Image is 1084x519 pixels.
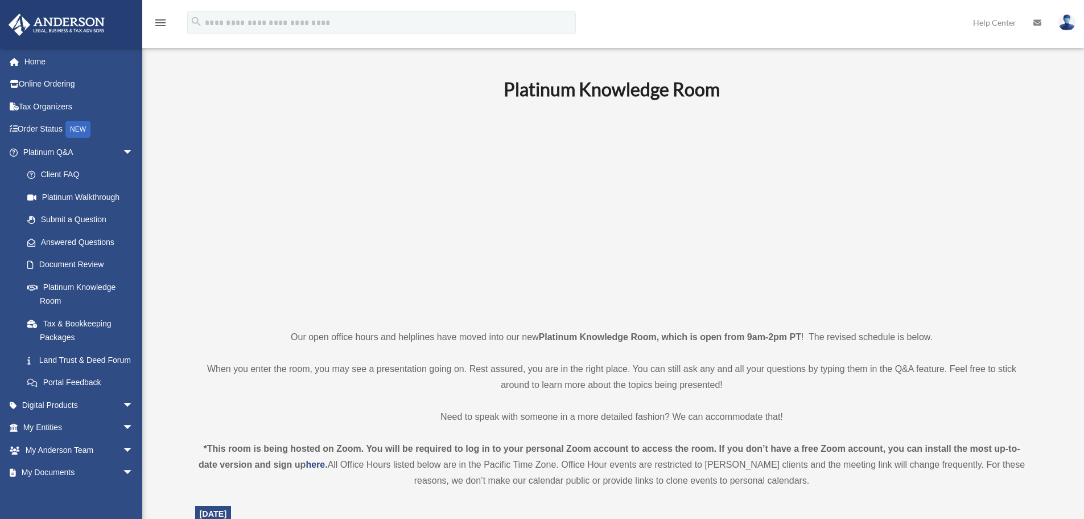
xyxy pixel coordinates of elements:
[122,394,145,417] span: arrow_drop_down
[195,441,1029,489] div: All Office Hours listed below are in the Pacific Time Zone. Office Hour events are restricted to ...
[16,209,151,231] a: Submit a Question
[200,509,227,518] span: [DATE]
[1058,14,1075,31] img: User Pic
[441,116,782,308] iframe: 231110_Toby_KnowledgeRoom
[16,371,151,394] a: Portal Feedback
[154,16,167,30] i: menu
[8,118,151,141] a: Order StatusNEW
[16,186,151,209] a: Platinum Walkthrough
[16,164,151,186] a: Client FAQ
[8,141,151,164] a: Platinum Q&Aarrow_drop_down
[8,50,151,73] a: Home
[16,254,151,276] a: Document Review
[325,460,327,469] strong: .
[8,416,151,439] a: My Entitiesarrow_drop_down
[122,416,145,440] span: arrow_drop_down
[199,444,1020,469] strong: *This room is being hosted on Zoom. You will be required to log in to your personal Zoom account ...
[122,461,145,485] span: arrow_drop_down
[16,349,151,371] a: Land Trust & Deed Forum
[195,329,1029,345] p: Our open office hours and helplines have moved into our new ! The revised schedule is below.
[8,461,151,484] a: My Documentsarrow_drop_down
[539,332,801,342] strong: Platinum Knowledge Room, which is open from 9am-2pm PT
[8,439,151,461] a: My Anderson Teamarrow_drop_down
[154,20,167,30] a: menu
[16,231,151,254] a: Answered Questions
[8,394,151,416] a: Digital Productsarrow_drop_down
[195,409,1029,425] p: Need to speak with someone in a more detailed fashion? We can accommodate that!
[306,460,325,469] a: here
[8,95,151,118] a: Tax Organizers
[195,361,1029,393] p: When you enter the room, you may see a presentation going on. Rest assured, you are in the right ...
[504,78,720,100] b: Platinum Knowledge Room
[5,14,108,36] img: Anderson Advisors Platinum Portal
[16,276,145,312] a: Platinum Knowledge Room
[16,312,151,349] a: Tax & Bookkeeping Packages
[65,121,90,138] div: NEW
[190,15,203,28] i: search
[122,141,145,164] span: arrow_drop_down
[122,439,145,462] span: arrow_drop_down
[8,73,151,96] a: Online Ordering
